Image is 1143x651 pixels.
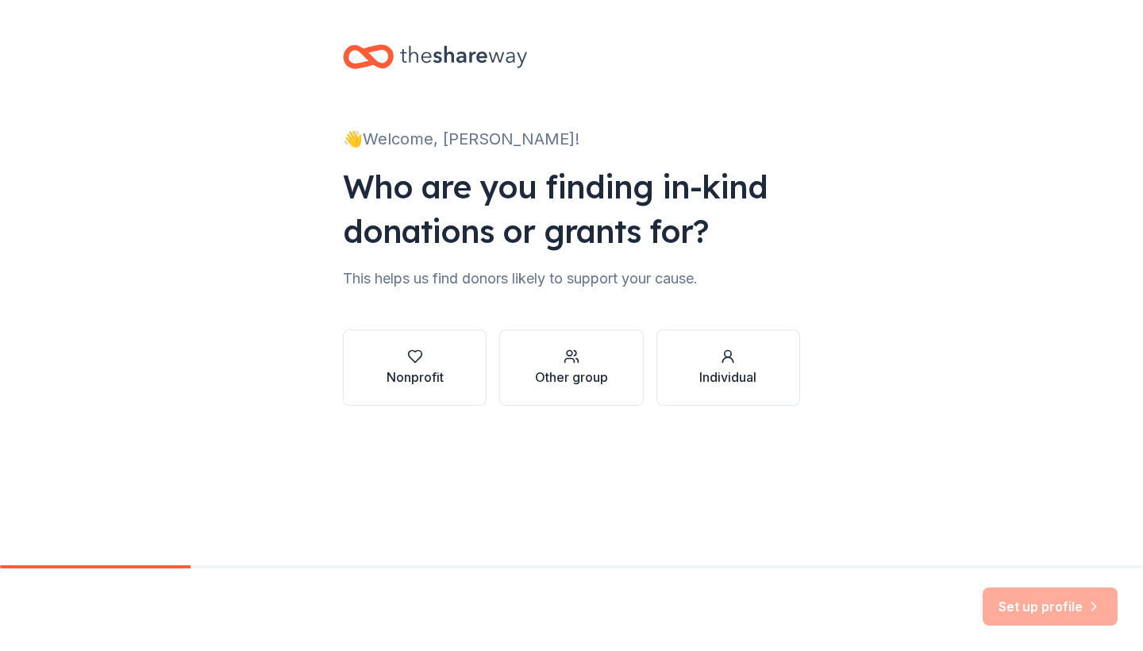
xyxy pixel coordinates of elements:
div: Who are you finding in-kind donations or grants for? [343,164,800,253]
div: Nonprofit [387,368,444,387]
div: Individual [699,368,756,387]
button: Individual [656,329,800,406]
button: Nonprofit [343,329,487,406]
div: 👋 Welcome, [PERSON_NAME]! [343,126,800,152]
div: Other group [535,368,608,387]
div: This helps us find donors likely to support your cause. [343,266,800,291]
button: Other group [499,329,643,406]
